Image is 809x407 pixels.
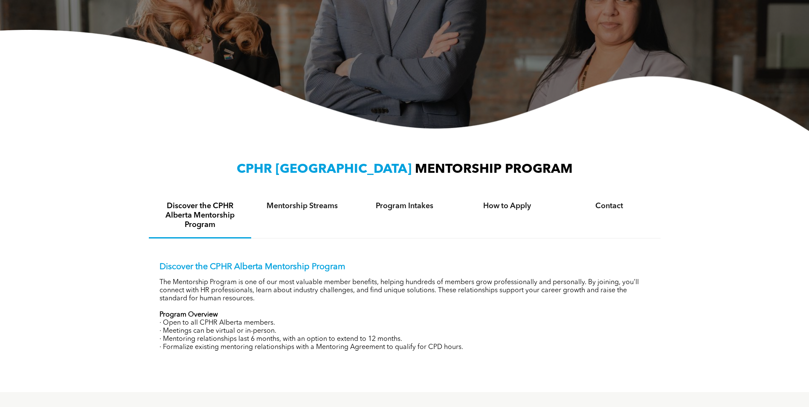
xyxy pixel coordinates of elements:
p: The Mentorship Program is one of our most valuable member benefits, helping hundreds of members g... [159,279,650,303]
p: · Mentoring relationships last 6 months, with an option to extend to 12 months. [159,335,650,343]
span: MENTORSHIP PROGRAM [415,163,573,176]
h4: How to Apply [464,201,551,211]
h4: Mentorship Streams [259,201,346,211]
h4: Program Intakes [361,201,448,211]
p: · Open to all CPHR Alberta members. [159,319,650,327]
h4: Contact [566,201,653,211]
strong: Program Overview [159,311,218,318]
span: CPHR [GEOGRAPHIC_DATA] [237,163,412,176]
p: · Meetings can be virtual or in-person. [159,327,650,335]
p: Discover the CPHR Alberta Mentorship Program [159,262,650,272]
h4: Discover the CPHR Alberta Mentorship Program [157,201,244,230]
p: · Formalize existing mentoring relationships with a Mentoring Agreement to qualify for CPD hours. [159,343,650,352]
